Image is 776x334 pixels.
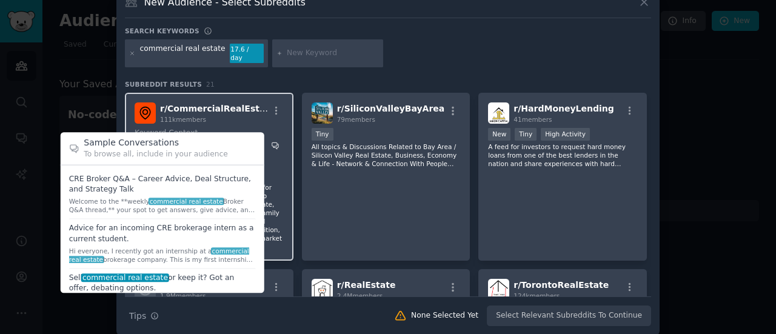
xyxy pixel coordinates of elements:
[337,104,445,113] span: r/ SiliconValleyBayArea
[129,310,146,322] span: Tips
[140,44,226,63] div: commercial real estate
[337,116,375,123] span: 79 members
[541,128,590,141] div: High Activity
[513,292,560,299] span: 124k members
[135,102,156,124] img: CommercialRealEstate
[312,279,333,300] img: RealEstate
[125,306,163,327] button: Tips
[160,104,275,113] span: r/ CommercialRealEstate
[515,128,537,141] div: Tiny
[337,292,383,299] span: 2.4M members
[488,128,510,141] div: New
[125,27,199,35] h3: Search keywords
[287,48,379,59] input: New Keyword
[312,142,461,168] p: All topics & Discussions Related to Bay Area / Silicon Valley Real Estate, Business, Economy & Li...
[488,142,637,168] p: A feed for investors to request hard money loans from one of the best lenders in the nation and s...
[230,44,264,63] div: 17.6 / day
[312,128,333,141] div: Tiny
[69,247,249,263] span: commercial real estate
[488,279,509,300] img: TorontoRealEstate
[337,280,396,290] span: r/ RealEstate
[84,136,256,149] h2: Sample Conversations
[513,116,552,123] span: 41 members
[411,310,478,321] div: None Selected Yet
[135,128,279,139] dt: Keyword Context
[312,102,333,124] img: SiliconValleyBayArea
[160,116,206,123] span: 111k members
[206,81,215,88] span: 21
[513,280,609,290] span: r/ TorontoRealEstate
[513,104,614,113] span: r/ HardMoneyLending
[125,80,202,89] span: Subreddit Results
[84,149,256,160] div: To browse all, include in your audience
[69,247,256,264] div: Hi everyone, I recently got an internship at a brokerage company. This is my first internship eve...
[488,102,509,124] img: HardMoneyLending
[149,198,224,205] span: commercial real estate
[69,197,256,214] div: Welcome to the **weekly Broker Q&A thread,** your spot to get answers, give advice, and sharpen y...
